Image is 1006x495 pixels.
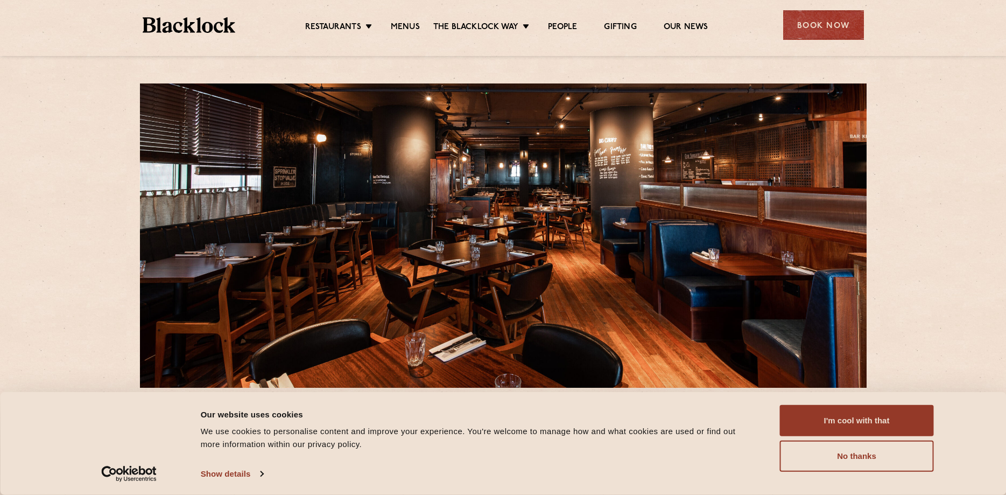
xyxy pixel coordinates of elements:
[604,22,636,34] a: Gifting
[780,441,934,472] button: No thanks
[201,466,263,482] a: Show details
[548,22,577,34] a: People
[664,22,708,34] a: Our News
[783,10,864,40] div: Book Now
[201,425,756,451] div: We use cookies to personalise content and improve your experience. You're welcome to manage how a...
[143,17,236,33] img: BL_Textured_Logo-footer-cropped.svg
[780,405,934,436] button: I'm cool with that
[82,466,176,482] a: Usercentrics Cookiebot - opens in a new window
[391,22,420,34] a: Menus
[433,22,518,34] a: The Blacklock Way
[201,408,756,421] div: Our website uses cookies
[305,22,361,34] a: Restaurants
